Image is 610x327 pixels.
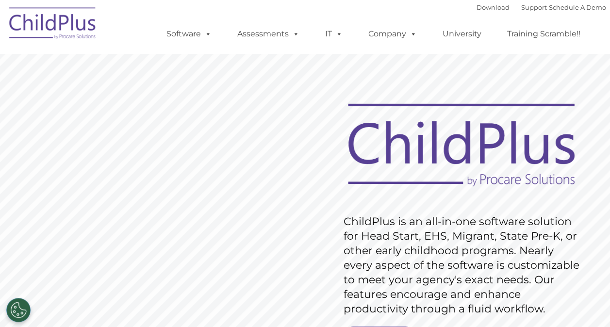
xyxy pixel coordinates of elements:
button: Cookies Settings [6,298,31,322]
a: IT [315,24,352,44]
a: Schedule A Demo [549,3,606,11]
a: Software [157,24,221,44]
a: Download [477,3,510,11]
a: Company [359,24,427,44]
img: ChildPlus by Procare Solutions [4,0,101,49]
iframe: Chat Widget [451,222,610,327]
a: Support [521,3,547,11]
rs-layer: ChildPlus is an all-in-one software solution for Head Start, EHS, Migrant, State Pre-K, or other ... [344,214,584,316]
a: Training Scramble!! [497,24,590,44]
font: | [477,3,606,11]
a: Assessments [228,24,309,44]
a: University [433,24,491,44]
